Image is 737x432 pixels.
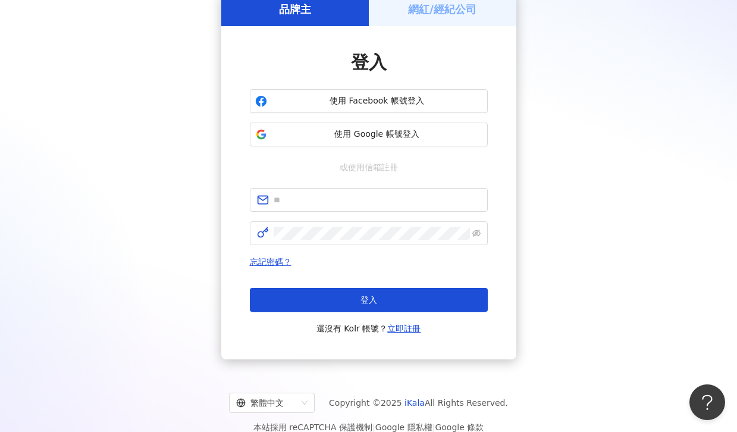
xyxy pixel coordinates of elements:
[272,95,482,107] span: 使用 Facebook 帳號登入
[375,422,432,432] a: Google 隱私權
[316,321,421,336] span: 還沒有 Kolr 帳號？
[689,384,725,420] iframe: Help Scout Beacon - Open
[250,257,291,267] a: 忘記密碼？
[408,2,476,17] h5: 網紅/經紀公司
[272,129,482,140] span: 使用 Google 帳號登入
[329,396,508,410] span: Copyright © 2025 All Rights Reserved.
[432,422,435,432] span: |
[331,161,406,174] span: 或使用信箱註冊
[372,422,375,432] span: |
[360,295,377,305] span: 登入
[250,123,488,146] button: 使用 Google 帳號登入
[279,2,311,17] h5: 品牌主
[236,393,297,412] div: 繁體中文
[404,398,425,408] a: iKala
[250,288,488,312] button: 登入
[250,89,488,113] button: 使用 Facebook 帳號登入
[387,324,421,333] a: 立即註冊
[472,229,481,237] span: eye-invisible
[351,52,387,73] span: 登入
[435,422,484,432] a: Google 條款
